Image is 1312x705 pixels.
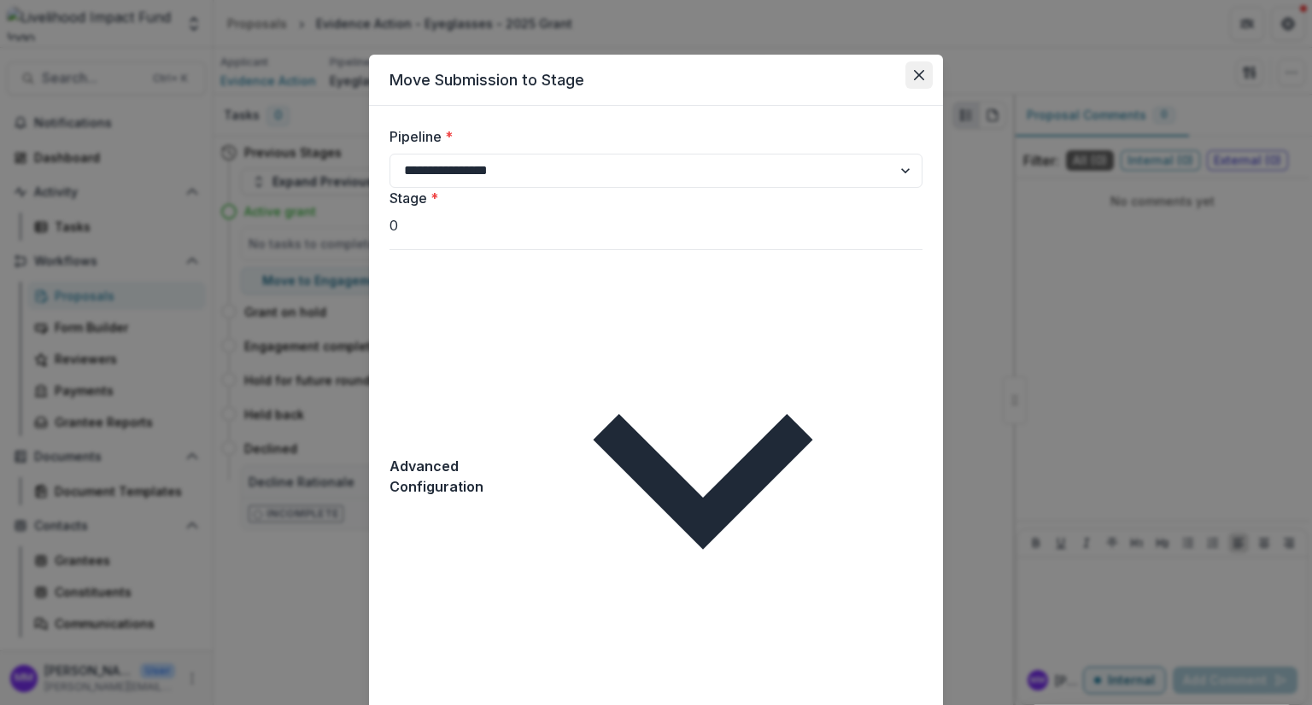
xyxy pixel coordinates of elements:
[389,250,922,702] button: Advanced Configuration
[905,61,933,89] button: Close
[389,126,912,147] label: Pipeline
[389,126,922,236] div: 0
[369,55,943,106] header: Move Submission to Stage
[389,188,912,208] label: Stage
[389,456,483,497] span: Advanced Configuration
